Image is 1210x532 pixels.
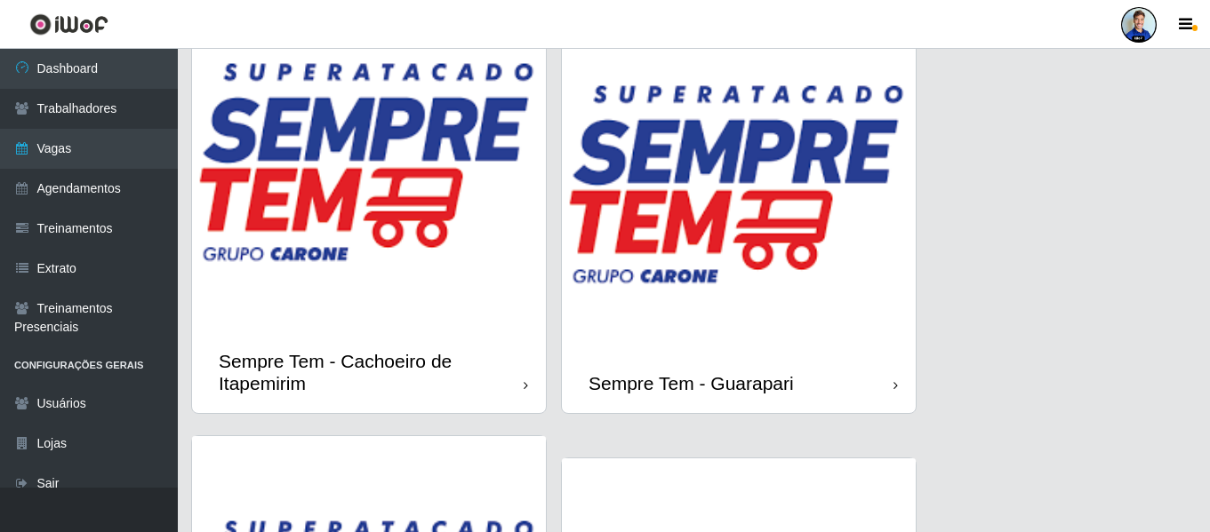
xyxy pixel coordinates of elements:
img: CoreUI Logo [29,13,108,36]
div: Sempre Tem - Cachoeiro de Itapemirim [219,350,524,394]
a: Sempre Tem - Guarapari [562,1,916,412]
img: cardImg [562,1,916,354]
div: Sempre Tem - Guarapari [589,372,794,394]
